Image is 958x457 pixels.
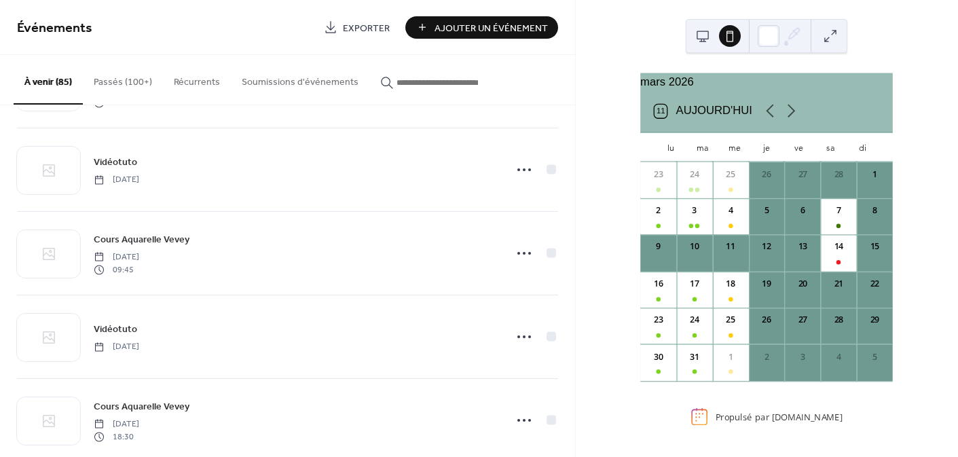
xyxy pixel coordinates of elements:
div: 31 [688,350,701,363]
div: 25 [724,168,737,181]
div: 1 [868,168,881,181]
div: 27 [796,168,809,181]
div: 16 [652,278,665,291]
span: Vidéotuto [94,323,137,337]
a: Exporter [314,16,400,39]
a: Cours Aquarelle Vevey [94,399,189,414]
div: 10 [688,241,701,254]
div: 2 [652,204,665,217]
div: ma [686,133,718,162]
button: Récurrents [163,55,231,103]
button: Passés (100+) [83,55,163,103]
div: 20 [796,278,809,291]
div: 24 [688,168,701,181]
div: me [719,133,751,162]
div: Propulsé par [716,410,843,422]
div: 22 [868,278,881,291]
div: 18 [724,278,737,291]
a: Vidéotuto [94,321,137,337]
div: 23 [652,314,665,327]
div: 24 [688,314,701,327]
div: 5 [760,204,773,217]
div: 13 [796,241,809,254]
div: 15 [868,241,881,254]
span: Événements [17,15,92,41]
div: di [847,133,879,162]
button: Soumissions d'événements [231,55,369,103]
span: 09:45 [94,263,139,276]
div: 8 [868,204,881,217]
div: 1 [724,350,737,363]
a: Cours Aquarelle Vevey [94,232,189,247]
div: je [751,133,783,162]
div: 11 [724,241,737,254]
div: 4 [832,350,845,363]
span: [DATE] [94,251,139,263]
div: 17 [688,278,701,291]
div: 26 [760,314,773,327]
div: 4 [724,204,737,217]
div: 3 [688,204,701,217]
div: 19 [760,278,773,291]
span: [DATE] [94,341,139,353]
div: 7 [832,204,845,217]
span: Cours Aquarelle Vevey [94,233,189,247]
button: Ajouter Un Événement [405,16,558,39]
span: [DATE] [94,418,139,431]
div: 23 [652,168,665,181]
span: Exporter [343,21,390,35]
div: 3 [796,350,809,363]
div: 2 [760,350,773,363]
div: 12 [760,241,773,254]
div: 28 [832,314,845,327]
span: Cours Aquarelle Vevey [94,400,189,414]
div: 25 [724,314,737,327]
div: 5 [868,350,881,363]
div: 21 [832,278,845,291]
div: 14 [832,241,845,254]
button: 11Aujourd'hui [648,100,758,122]
div: 27 [796,314,809,327]
div: mars 2026 [640,73,893,90]
span: 18:30 [94,431,139,443]
div: 30 [652,350,665,363]
a: Vidéotuto [94,154,137,170]
div: 6 [796,204,809,217]
div: 29 [868,314,881,327]
button: À venir (85) [14,55,83,105]
span: Ajouter Un Événement [435,21,548,35]
div: 9 [652,241,665,254]
a: [DOMAIN_NAME] [772,410,843,422]
span: Vidéotuto [94,156,137,170]
div: lu [655,133,686,162]
div: sa [815,133,847,162]
div: 26 [760,168,773,181]
div: ve [783,133,815,162]
div: 28 [832,168,845,181]
span: [DATE] [94,174,139,186]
